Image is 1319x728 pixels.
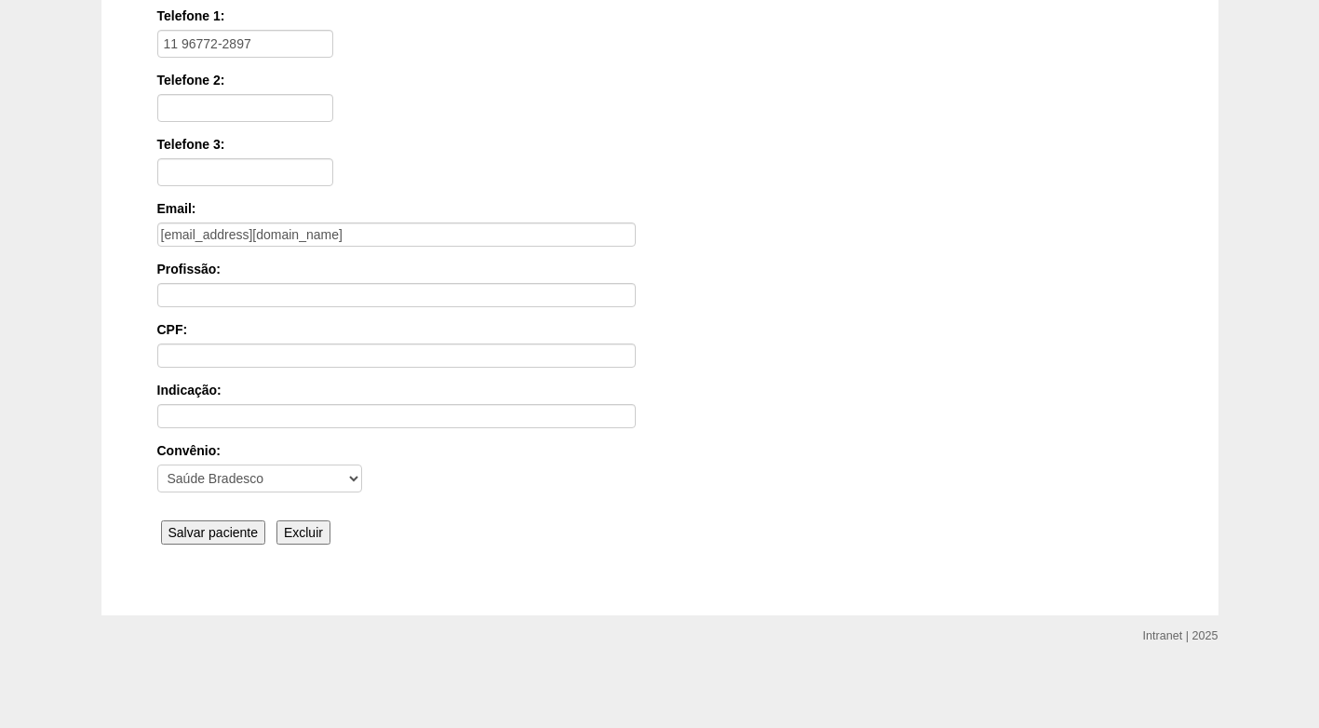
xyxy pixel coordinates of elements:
[157,320,1163,339] label: CPF:
[1143,627,1218,645] div: Intranet | 2025
[157,260,1163,278] label: Profissão:
[157,199,1163,218] label: Email:
[276,520,330,545] input: Excluir
[157,381,1163,399] label: Indicação:
[157,7,1163,25] label: Telefone 1:
[157,135,1163,154] label: Telefone 3:
[157,441,1163,460] label: Convênio:
[161,520,266,545] input: Salvar paciente
[157,71,1163,89] label: Telefone 2:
